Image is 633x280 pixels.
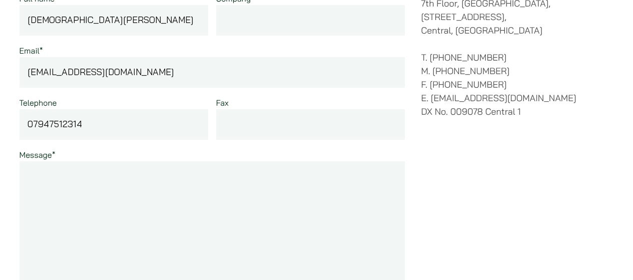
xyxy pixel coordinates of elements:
[216,98,229,108] label: Fax
[421,51,613,118] p: T. [PHONE_NUMBER] M. [PHONE_NUMBER] F. [PHONE_NUMBER] E. [EMAIL_ADDRESS][DOMAIN_NAME] DX No. 0090...
[20,46,43,56] label: Email
[20,98,57,108] label: Telephone
[20,150,56,160] label: Message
